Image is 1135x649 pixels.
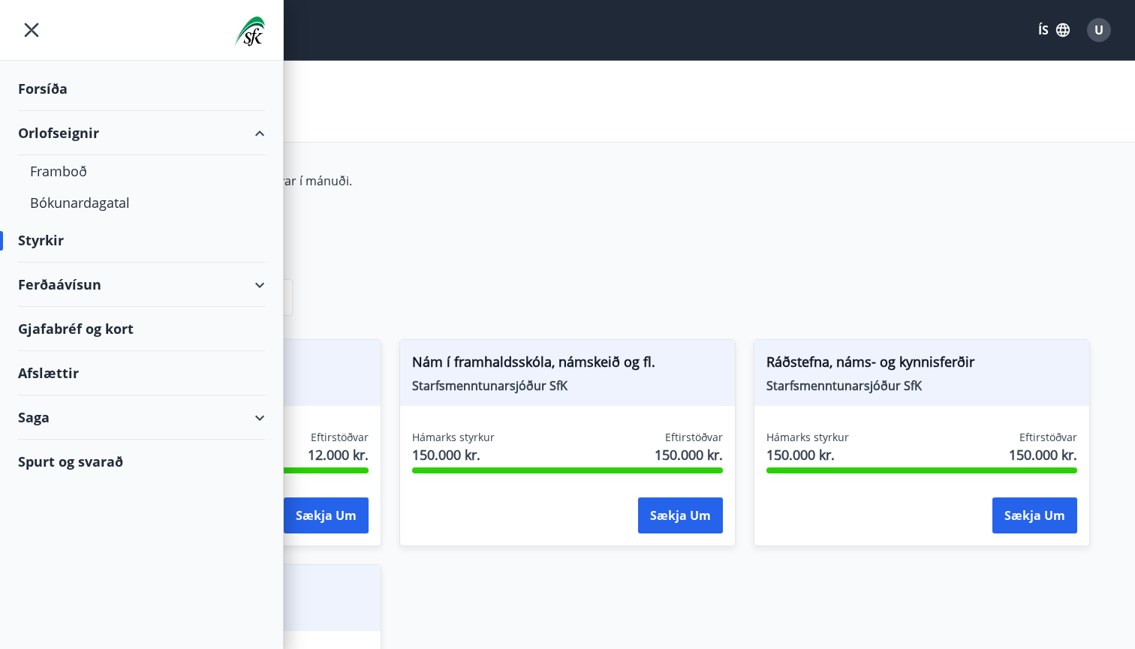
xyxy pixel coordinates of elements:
span: 150.000 kr. [766,445,849,464]
button: U [1081,12,1117,48]
button: Sækja um [638,497,723,533]
span: Ráðstefna, náms- og kynnisferðir [766,352,1077,377]
div: Framboð [30,155,253,187]
span: Hámarks styrkur [766,430,849,445]
span: 12.000 kr. [308,445,369,464]
div: Gjafabréf og kort [18,307,265,351]
span: Starfsmenntunarsjóður SfK [412,377,723,394]
p: Styrkir á vegum félagsins eru greiddir tvisvar í mánuði. [45,173,754,189]
div: Ferðaávísun [18,263,265,307]
div: Forsíða [18,67,265,111]
div: Orlofseignir [18,111,265,155]
span: 150.000 kr. [1009,445,1077,464]
span: 150.000 kr. [412,445,495,464]
button: ÍS [1030,17,1078,44]
div: Bókunardagatal [30,187,253,218]
span: Eftirstöðvar [1019,430,1077,445]
span: Starfsmenntunarsjóður SfK [766,377,1077,394]
span: 150.000 kr. [655,445,723,464]
span: Eftirstöðvar [665,430,723,445]
div: Afslættir [18,351,265,395]
div: Styrkir [18,218,265,263]
span: Hámarks styrkur [412,430,495,445]
button: menu [18,17,45,44]
span: Eftirstöðvar [311,430,369,445]
div: Spurt og svarað [18,440,265,483]
button: Sækja um [284,497,369,533]
div: Saga [18,395,265,440]
button: Sækja um [992,497,1077,533]
img: union_logo [234,17,265,47]
span: Nám í framhaldsskóla, námskeið og fl. [412,352,723,377]
span: U [1094,22,1103,38]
